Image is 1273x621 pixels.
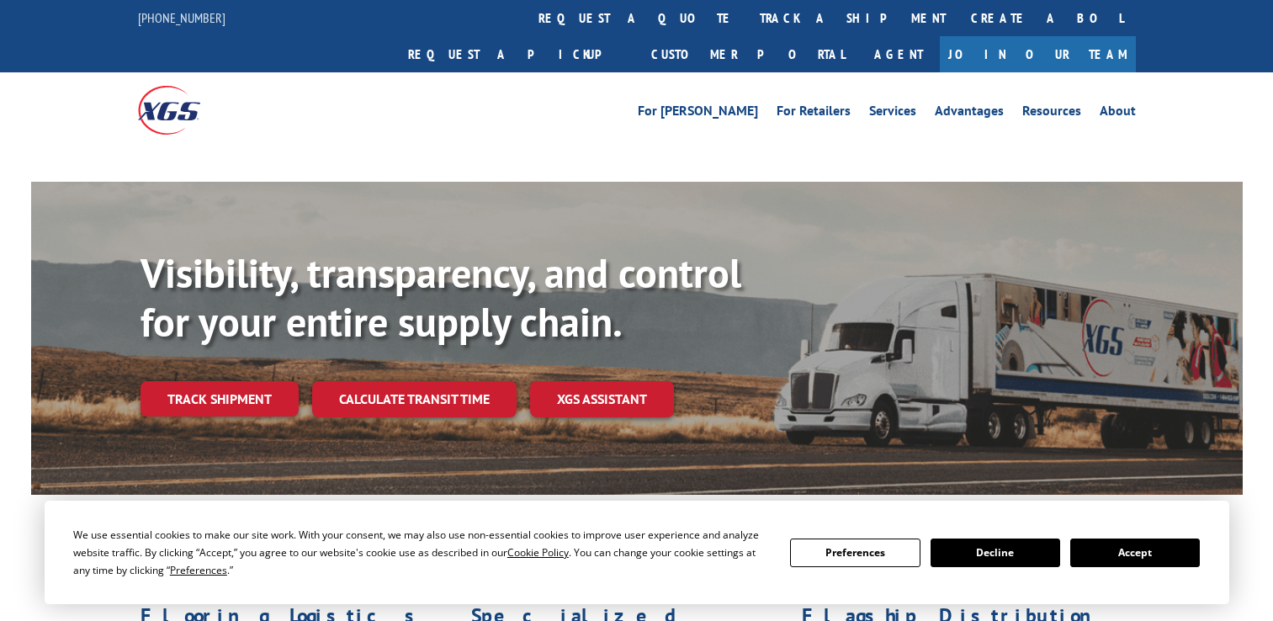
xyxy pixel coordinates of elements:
[639,36,857,72] a: Customer Portal
[141,247,741,348] b: Visibility, transparency, and control for your entire supply chain.
[1022,104,1081,123] a: Resources
[935,104,1004,123] a: Advantages
[312,381,517,417] a: Calculate transit time
[530,381,674,417] a: XGS ASSISTANT
[777,104,851,123] a: For Retailers
[857,36,940,72] a: Agent
[638,104,758,123] a: For [PERSON_NAME]
[395,36,639,72] a: Request a pickup
[931,539,1060,567] button: Decline
[170,563,227,577] span: Preferences
[1070,539,1200,567] button: Accept
[1100,104,1136,123] a: About
[138,9,225,26] a: [PHONE_NUMBER]
[507,545,569,560] span: Cookie Policy
[869,104,916,123] a: Services
[790,539,920,567] button: Preferences
[940,36,1136,72] a: Join Our Team
[45,501,1229,604] div: Cookie Consent Prompt
[73,526,770,579] div: We use essential cookies to make our site work. With your consent, we may also use non-essential ...
[141,381,299,417] a: Track shipment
